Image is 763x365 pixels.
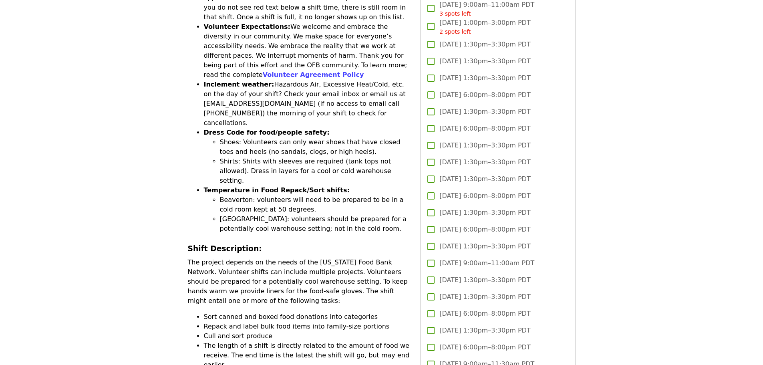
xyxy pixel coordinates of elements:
[204,186,350,194] strong: Temperature in Food Repack/Sort shifts:
[220,214,411,234] li: [GEOGRAPHIC_DATA]: volunteers should be prepared for a potentially cool warehouse setting; not in...
[439,242,530,251] span: [DATE] 1:30pm–3:30pm PDT
[204,81,274,88] strong: Inclement weather:
[439,326,530,335] span: [DATE] 1:30pm–3:30pm PDT
[204,22,411,80] li: We welcome and embrace the diversity in our community. We make space for everyone’s accessibility...
[439,275,530,285] span: [DATE] 1:30pm–3:30pm PDT
[220,137,411,157] li: Shoes: Volunteers can only wear shoes that have closed toes and heels (no sandals, clogs, or high...
[204,312,411,322] li: Sort canned and boxed food donations into categories
[204,23,291,30] strong: Volunteer Expectations:
[204,129,330,136] strong: Dress Code for food/people safety:
[439,174,530,184] span: [DATE] 1:30pm–3:30pm PDT
[439,10,471,17] span: 3 spots left
[204,80,411,128] li: Hazardous Air, Excessive Heat/Cold, etc. on the day of your shift? Check your email inbox or emai...
[204,331,411,341] li: Cull and sort produce
[263,71,364,79] a: Volunteer Agreement Policy
[439,343,530,352] span: [DATE] 6:00pm–8:00pm PDT
[439,191,530,201] span: [DATE] 6:00pm–8:00pm PDT
[188,244,262,253] strong: Shift Description:
[439,225,530,234] span: [DATE] 6:00pm–8:00pm PDT
[439,18,530,36] span: [DATE] 1:00pm–3:00pm PDT
[439,73,530,83] span: [DATE] 1:30pm–3:30pm PDT
[439,208,530,218] span: [DATE] 1:30pm–3:30pm PDT
[439,56,530,66] span: [DATE] 1:30pm–3:30pm PDT
[439,292,530,302] span: [DATE] 1:30pm–3:30pm PDT
[439,40,530,49] span: [DATE] 1:30pm–3:30pm PDT
[439,107,530,117] span: [DATE] 1:30pm–3:30pm PDT
[204,322,411,331] li: Repack and label bulk food items into family-size portions
[439,141,530,150] span: [DATE] 1:30pm–3:30pm PDT
[439,124,530,133] span: [DATE] 6:00pm–8:00pm PDT
[439,309,530,319] span: [DATE] 6:00pm–8:00pm PDT
[439,90,530,100] span: [DATE] 6:00pm–8:00pm PDT
[439,258,534,268] span: [DATE] 9:00am–11:00am PDT
[439,28,471,35] span: 2 spots left
[220,195,411,214] li: Beaverton: volunteers will need to be prepared to be in a cold room kept at 50 degrees.
[439,157,530,167] span: [DATE] 1:30pm–3:30pm PDT
[188,258,411,306] p: The project depends on the needs of the [US_STATE] Food Bank Network. Volunteer shifts can includ...
[220,157,411,186] li: Shirts: Shirts with sleeves are required (tank tops not allowed). Dress in layers for a cool or c...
